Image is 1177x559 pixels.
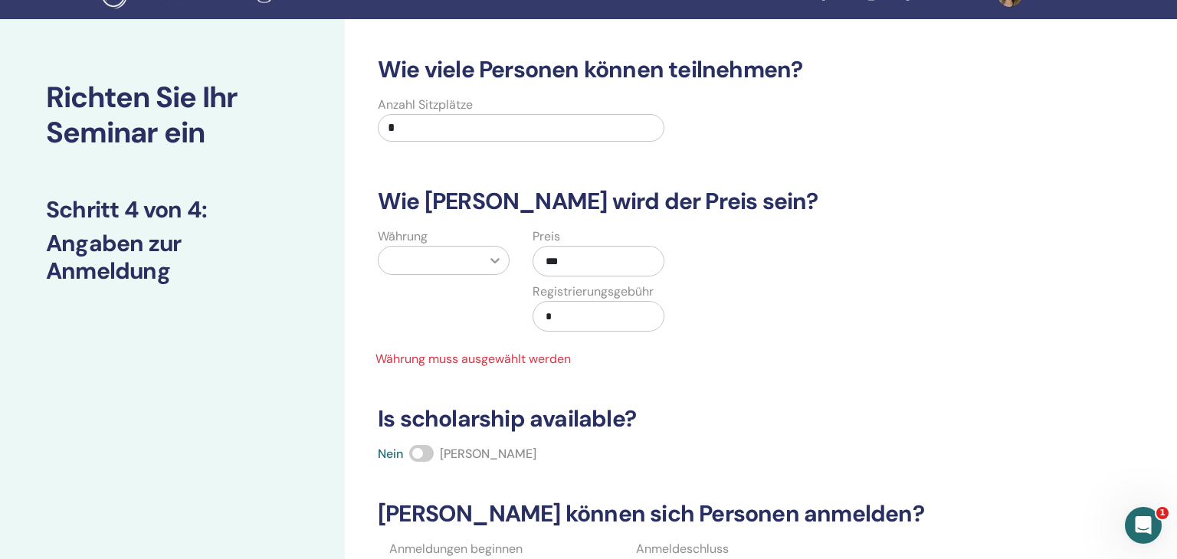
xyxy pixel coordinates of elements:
[389,540,523,558] label: Anmeldungen beginnen
[533,227,560,246] label: Preis
[369,500,1006,528] h3: [PERSON_NAME] können sich Personen anmelden?
[378,96,473,114] label: Anzahl Sitzplätze
[1125,507,1162,544] iframe: Intercom live chat
[46,230,299,285] h3: Angaben zur Anmeldung
[369,56,1006,83] h3: Wie viele Personen können teilnehmen?
[636,540,729,558] label: Anmeldeschluss
[533,283,654,301] label: Registrierungsgebühr
[46,80,299,150] h2: Richten Sie Ihr Seminar ein
[366,350,676,368] span: Währung muss ausgewählt werden
[378,227,428,246] label: Währung
[440,446,536,462] span: [PERSON_NAME]
[378,446,403,462] span: Nein
[1156,507,1169,519] span: 1
[369,188,1006,215] h3: Wie [PERSON_NAME] wird der Preis sein?
[369,405,1006,433] h3: Is scholarship available?
[46,196,299,224] h3: Schritt 4 von 4 :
